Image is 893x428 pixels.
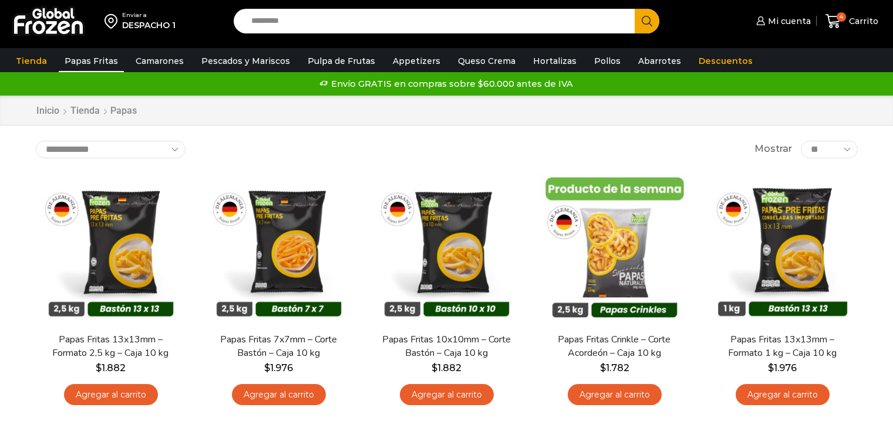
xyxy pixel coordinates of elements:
a: Mi cuenta [753,9,811,33]
bdi: 1.882 [96,362,126,373]
a: Pollos [588,50,626,72]
bdi: 1.882 [432,362,461,373]
a: Papas Fritas 13x13mm – Formato 2,5 kg – Caja 10 kg [43,333,178,360]
bdi: 1.976 [768,362,797,373]
div: DESPACHO 1 [122,19,176,31]
a: Camarones [130,50,190,72]
a: Papas Fritas [59,50,124,72]
a: Abarrotes [632,50,687,72]
a: Papas Fritas 7x7mm – Corte Bastón – Caja 10 kg [211,333,346,360]
a: Descuentos [693,50,759,72]
span: 4 [837,12,846,22]
a: Agregar al carrito: “Papas Fritas 13x13mm - Formato 1 kg - Caja 10 kg” [736,384,830,406]
bdi: 1.782 [600,362,629,373]
a: Appetizers [387,50,446,72]
a: Tienda [70,104,100,118]
a: Papas Fritas 13x13mm – Formato 1 kg – Caja 10 kg [715,333,850,360]
span: Mi cuenta [765,15,811,27]
img: address-field-icon.svg [105,11,122,31]
h1: Papas [110,105,137,116]
span: $ [96,362,102,373]
a: Inicio [36,104,60,118]
button: Search button [635,9,659,33]
span: $ [600,362,606,373]
a: Pulpa de Frutas [302,50,381,72]
span: $ [768,362,774,373]
a: Papas Fritas Crinkle – Corte Acordeón – Caja 10 kg [547,333,682,360]
span: $ [432,362,437,373]
a: Agregar al carrito: “Papas Fritas 10x10mm - Corte Bastón - Caja 10 kg” [400,384,494,406]
span: Mostrar [754,142,792,156]
a: Queso Crema [452,50,521,72]
div: Enviar a [122,11,176,19]
a: Papas Fritas 10x10mm – Corte Bastón – Caja 10 kg [379,333,514,360]
a: Agregar al carrito: “Papas Fritas 13x13mm - Formato 2,5 kg - Caja 10 kg” [64,384,158,406]
bdi: 1.976 [264,362,293,373]
a: Agregar al carrito: “Papas Fritas Crinkle - Corte Acordeón - Caja 10 kg” [568,384,662,406]
select: Pedido de la tienda [36,141,186,158]
a: Agregar al carrito: “Papas Fritas 7x7mm - Corte Bastón - Caja 10 kg” [232,384,326,406]
nav: Breadcrumb [36,104,137,118]
a: Tienda [10,50,53,72]
a: Pescados y Mariscos [196,50,296,72]
a: 4 Carrito [823,8,881,35]
a: Hortalizas [527,50,582,72]
span: Carrito [846,15,878,27]
span: $ [264,362,270,373]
